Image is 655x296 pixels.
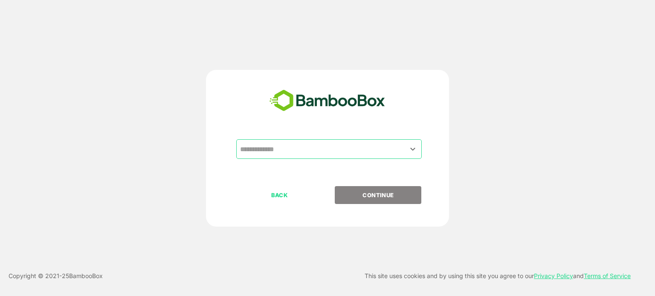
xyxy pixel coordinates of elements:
p: BACK [237,190,322,200]
button: Open [407,143,419,155]
img: bamboobox [265,87,390,115]
button: CONTINUE [335,186,421,204]
a: Terms of Service [584,272,631,279]
p: CONTINUE [336,190,421,200]
p: This site uses cookies and by using this site you agree to our and [365,271,631,281]
button: BACK [236,186,323,204]
p: Copyright © 2021- 25 BambooBox [9,271,103,281]
a: Privacy Policy [534,272,573,279]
